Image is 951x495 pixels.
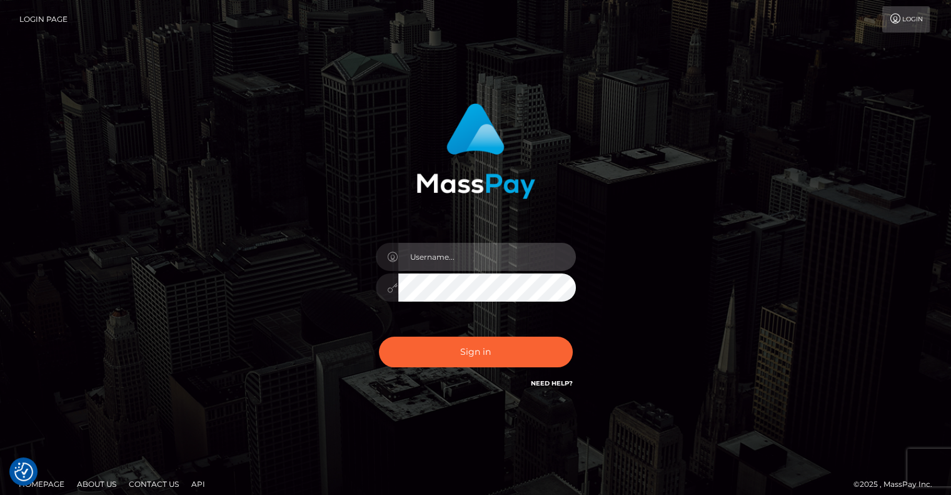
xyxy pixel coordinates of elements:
a: Homepage [14,474,69,494]
a: Contact Us [124,474,184,494]
a: About Us [72,474,121,494]
input: Username... [398,243,576,271]
a: Need Help? [531,379,573,387]
img: Revisit consent button [14,462,33,481]
div: © 2025 , MassPay Inc. [853,477,942,491]
button: Consent Preferences [14,462,33,481]
a: API [186,474,210,494]
a: Login Page [19,6,68,33]
img: MassPay Login [416,103,535,199]
button: Sign in [379,337,573,367]
a: Login [882,6,930,33]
